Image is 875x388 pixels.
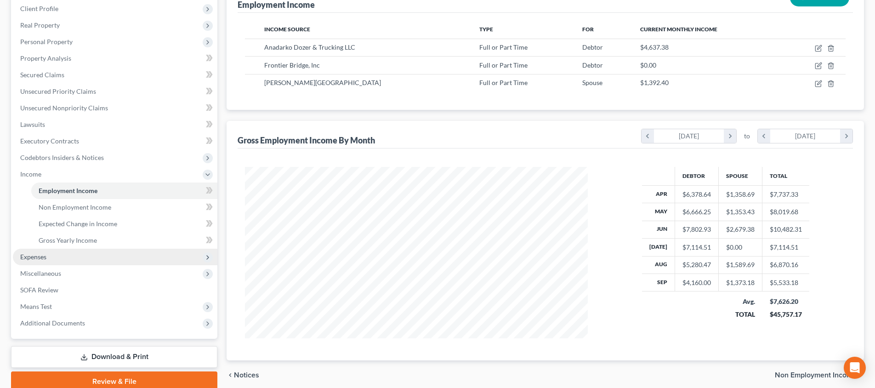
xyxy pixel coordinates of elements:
div: $7,802.93 [682,225,711,234]
span: Notices [234,371,259,379]
a: Non Employment Income [31,199,217,216]
div: $2,679.38 [726,225,755,234]
span: Non Employment Income [39,203,111,211]
div: [DATE] [654,129,724,143]
span: Client Profile [20,5,58,12]
span: $4,637.38 [640,43,669,51]
div: Gross Employment Income By Month [238,135,375,146]
span: Full or Part Time [479,79,528,86]
span: Frontier Bridge, Inc [264,61,320,69]
th: Aug [642,256,675,274]
a: Expected Change in Income [31,216,217,232]
div: Avg. [726,297,755,306]
span: Debtor [582,43,603,51]
span: Full or Part Time [479,61,528,69]
button: Non Employment Income chevron_right [775,371,864,379]
span: Current Monthly Income [640,26,717,33]
span: Miscellaneous [20,269,61,277]
td: $10,482.31 [762,221,810,238]
th: Debtor [675,167,719,185]
span: Non Employment Income [775,371,857,379]
div: $7,114.51 [682,243,711,252]
span: Unsecured Nonpriority Claims [20,104,108,112]
a: Lawsuits [13,116,217,133]
a: Unsecured Nonpriority Claims [13,100,217,116]
th: Apr [642,185,675,203]
div: $4,160.00 [682,278,711,287]
td: $6,870.16 [762,256,810,274]
td: $8,019.68 [762,203,810,221]
th: Jun [642,221,675,238]
th: Spouse [719,167,762,185]
td: $7,737.33 [762,185,810,203]
a: Unsecured Priority Claims [13,83,217,100]
span: Real Property [20,21,60,29]
span: Full or Part Time [479,43,528,51]
span: $0.00 [640,61,656,69]
div: $1,589.69 [726,260,755,269]
span: SOFA Review [20,286,58,294]
span: $1,392.40 [640,79,669,86]
i: chevron_left [758,129,770,143]
div: $45,757.17 [770,310,802,319]
a: Secured Claims [13,67,217,83]
span: Anadarko Dozer & Trucking LLC [264,43,355,51]
a: Employment Income [31,183,217,199]
i: chevron_left [227,371,234,379]
i: chevron_right [724,129,736,143]
a: Download & Print [11,346,217,368]
a: Executory Contracts [13,133,217,149]
div: [DATE] [770,129,841,143]
div: $1,358.69 [726,190,755,199]
td: $5,533.18 [762,274,810,291]
span: Personal Property [20,38,73,46]
th: Total [762,167,810,185]
span: Gross Yearly Income [39,236,97,244]
div: TOTAL [726,310,755,319]
span: Property Analysis [20,54,71,62]
div: Open Intercom Messenger [844,357,866,379]
span: Employment Income [39,187,97,194]
a: Property Analysis [13,50,217,67]
div: $1,353.43 [726,207,755,217]
span: Additional Documents [20,319,85,327]
div: $1,373.18 [726,278,755,287]
span: Spouse [582,79,602,86]
a: SOFA Review [13,282,217,298]
div: $6,378.64 [682,190,711,199]
span: Expenses [20,253,46,261]
span: Lawsuits [20,120,45,128]
span: Debtor [582,61,603,69]
div: $7,626.20 [770,297,802,306]
span: Unsecured Priority Claims [20,87,96,95]
span: Secured Claims [20,71,64,79]
div: $0.00 [726,243,755,252]
th: [DATE] [642,239,675,256]
span: Income [20,170,41,178]
td: $7,114.51 [762,239,810,256]
th: Sep [642,274,675,291]
span: For [582,26,594,33]
div: $6,666.25 [682,207,711,217]
th: May [642,203,675,221]
span: Codebtors Insiders & Notices [20,154,104,161]
i: chevron_left [642,129,654,143]
span: Expected Change in Income [39,220,117,228]
span: Income Source [264,26,310,33]
span: to [744,131,750,141]
span: [PERSON_NAME][GEOGRAPHIC_DATA] [264,79,381,86]
span: Type [479,26,493,33]
a: Gross Yearly Income [31,232,217,249]
div: $5,280.47 [682,260,711,269]
button: chevron_left Notices [227,371,259,379]
span: Executory Contracts [20,137,79,145]
span: Means Test [20,302,52,310]
i: chevron_right [840,129,852,143]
